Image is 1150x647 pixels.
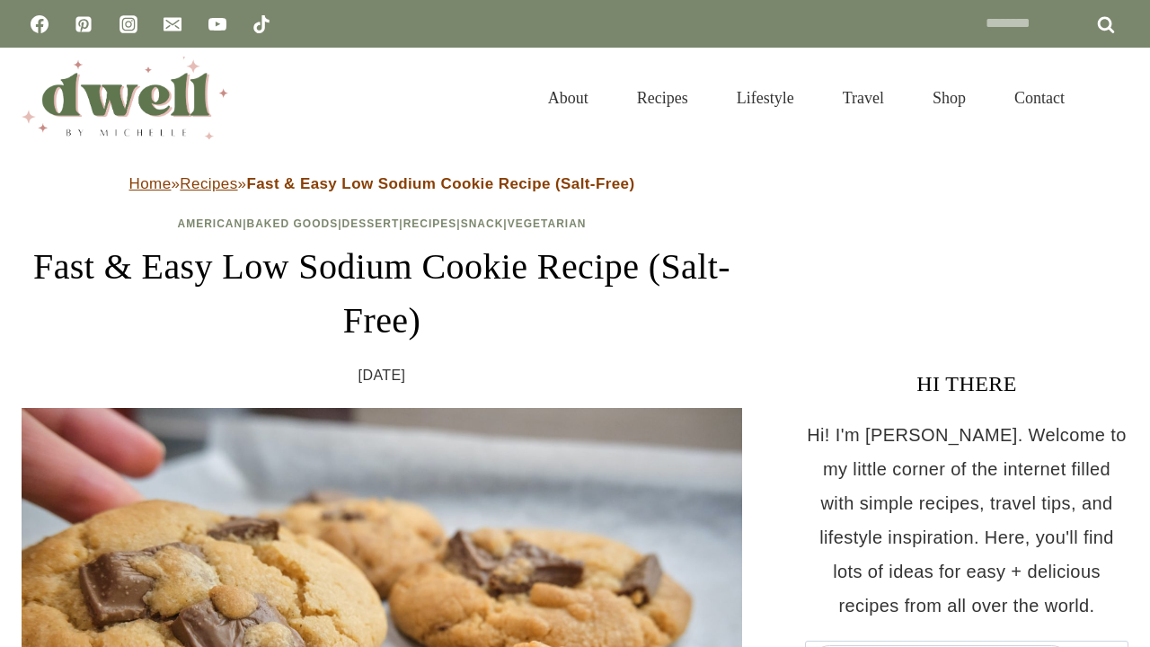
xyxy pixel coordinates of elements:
a: Pinterest [66,6,102,42]
a: Baked Goods [247,217,339,230]
a: American [178,217,243,230]
h1: Fast & Easy Low Sodium Cookie Recipe (Salt-Free) [22,240,742,348]
a: About [524,66,613,129]
a: Recipes [180,175,237,192]
a: Shop [908,66,990,129]
p: Hi! I'm [PERSON_NAME]. Welcome to my little corner of the internet filled with simple recipes, tr... [805,418,1128,623]
a: Recipes [403,217,457,230]
a: Vegetarian [508,217,587,230]
a: YouTube [199,6,235,42]
strong: Fast & Easy Low Sodium Cookie Recipe (Salt-Free) [246,175,634,192]
a: Instagram [111,6,146,42]
a: Email [155,6,190,42]
span: | | | | | [178,217,587,230]
nav: Primary Navigation [524,66,1089,129]
span: » » [129,175,635,192]
h3: HI THERE [805,368,1128,400]
a: Recipes [613,66,712,129]
button: View Search Form [1098,83,1128,113]
a: Snack [461,217,504,230]
img: DWELL by michelle [22,57,228,139]
a: TikTok [243,6,279,42]
time: [DATE] [358,362,406,389]
a: Travel [818,66,908,129]
a: Home [129,175,172,192]
a: Contact [990,66,1089,129]
a: Dessert [342,217,400,230]
a: Facebook [22,6,57,42]
a: Lifestyle [712,66,818,129]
